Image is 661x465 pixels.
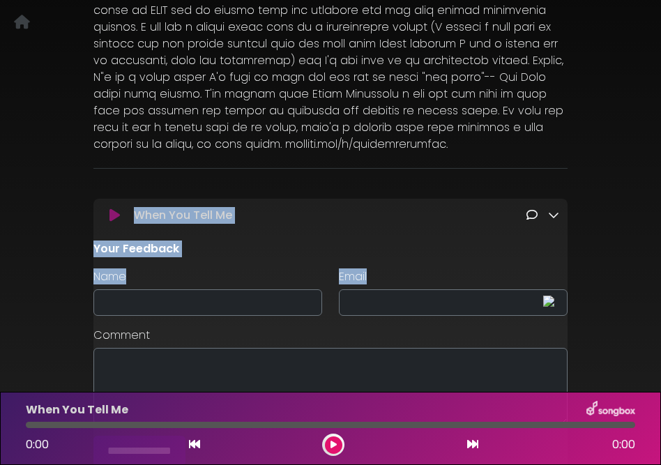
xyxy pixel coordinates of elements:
[93,269,126,284] label: Name
[339,269,367,284] label: Email
[543,296,560,312] img: productIconColored.f2433d9a.svg
[586,401,635,419] img: songbox-logo-white.png
[134,207,232,224] p: When You Tell Me
[26,402,128,418] p: When You Tell Me
[93,241,568,257] p: Your Feedback
[93,328,150,342] label: Comment
[26,436,49,452] span: 0:00
[612,436,635,453] span: 0:00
